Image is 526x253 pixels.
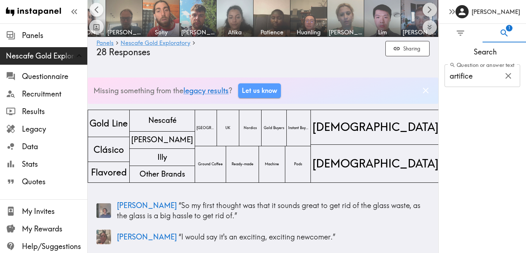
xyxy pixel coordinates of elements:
[147,114,178,127] span: Nescafé
[22,206,87,216] span: My Invites
[96,197,430,224] a: Panelist thumbnail[PERSON_NAME] “So my first thought was that it sounds great to get rid of the g...
[419,84,432,97] button: Dismiss banner
[107,28,141,36] span: [PERSON_NAME]
[197,160,224,168] span: Ground Coffee
[195,124,217,132] span: [GEOGRAPHIC_DATA]
[121,40,190,47] a: Nescafe Gold Exploratory
[22,71,87,82] span: Questionnaire
[181,28,215,36] span: [PERSON_NAME]
[117,200,430,221] p: “ So my first thought was that it sounds great to get rid of the glass waste, as the glass is a b...
[385,41,430,57] button: Sharing
[263,160,281,168] span: Machine
[88,116,129,131] span: Gold Line
[117,232,177,241] span: [PERSON_NAME]
[457,61,515,69] span: Question or answer text
[6,51,87,61] span: Nescafe Gold Exploratory
[439,24,483,42] button: Filter Responses
[92,142,125,157] span: Clásico
[96,227,430,247] a: Panelist thumbnail[PERSON_NAME] “I would say it's an exciting, exciting newcomer.”
[22,141,87,152] span: Data
[329,28,362,36] span: [PERSON_NAME]
[238,83,281,98] a: Let us know
[22,159,87,169] span: Stats
[183,86,229,95] a: legacy results
[22,224,87,234] span: My Rewards
[22,177,87,187] span: Quotes
[292,28,325,36] span: Huanling
[22,30,87,41] span: Panels
[293,160,304,168] span: Pods
[262,124,286,132] span: Gold Buyers
[94,86,232,96] p: Missing something from the ?
[255,28,289,36] span: Patience
[22,89,87,99] span: Recruitment
[242,124,258,132] span: Nordics
[403,28,436,36] span: [PERSON_NAME]
[224,124,232,132] span: UK
[89,165,128,180] span: Flavored
[445,47,526,57] span: Search
[22,241,87,252] span: Help/Suggestions
[22,106,87,117] span: Results
[138,167,187,181] span: Other Brands
[311,154,440,173] span: [DEMOGRAPHIC_DATA]
[96,40,114,47] a: Panels
[311,118,440,136] span: [DEMOGRAPHIC_DATA]
[96,230,111,244] img: Panelist thumbnail
[89,3,104,17] button: Scroll left
[287,124,310,132] span: Instant Buyers
[506,25,512,31] span: 1
[230,160,255,168] span: Ready-made
[472,8,520,16] h6: [PERSON_NAME]
[156,151,168,164] span: Illy
[423,3,437,17] button: Scroll right
[218,28,252,36] span: Atika
[22,124,87,134] span: Legacy
[130,133,195,147] span: [PERSON_NAME]
[456,28,465,38] span: Filter Responses
[117,232,430,242] p: “ I would say it's an exciting, exciting newcomer. ”
[144,28,178,36] span: Sony
[117,201,177,210] span: [PERSON_NAME]
[96,203,111,218] img: Panelist thumbnail
[366,28,399,36] span: Lim
[89,20,104,34] button: Toggle between responses and questions
[423,20,437,34] button: Expand to show all items
[96,47,150,57] span: 28 Responses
